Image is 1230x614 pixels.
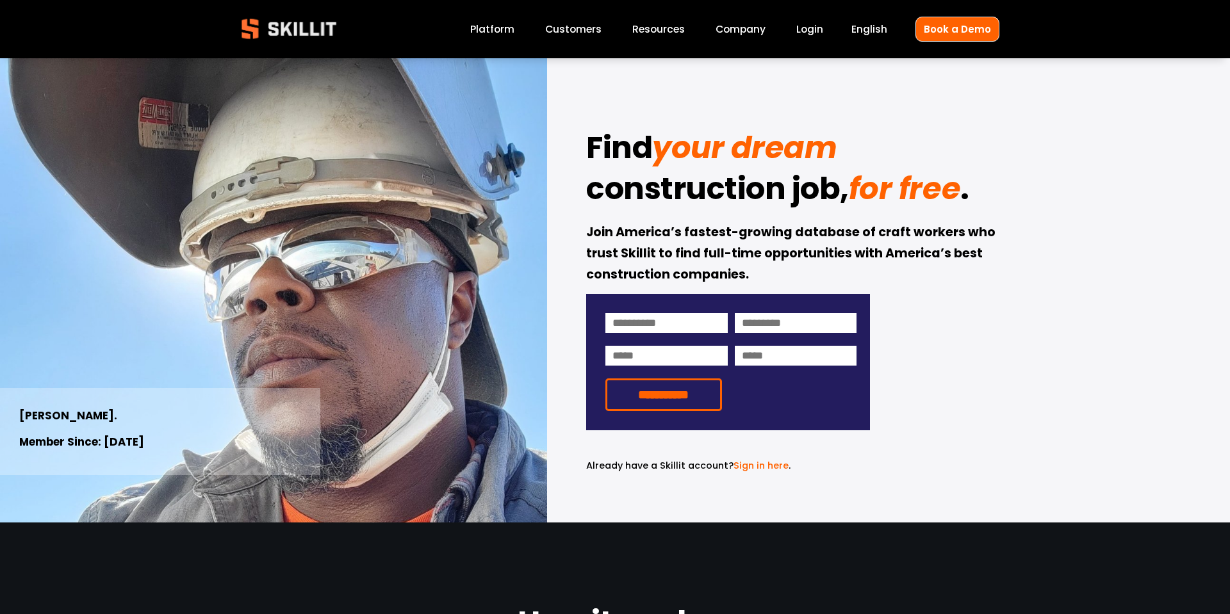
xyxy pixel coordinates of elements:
a: folder dropdown [632,20,685,38]
span: Resources [632,22,685,36]
em: your dream [652,126,837,169]
strong: construction job, [586,165,849,218]
strong: Member Since: [DATE] [19,433,144,452]
a: Book a Demo [915,17,999,42]
a: Login [796,20,823,38]
p: . [586,458,870,473]
a: Platform [470,20,514,38]
span: English [851,22,887,36]
div: language picker [851,20,887,38]
strong: [PERSON_NAME]. [19,407,117,426]
a: Customers [545,20,602,38]
strong: Find [586,124,652,177]
em: for free [849,167,960,210]
a: Sign in here [734,459,789,472]
img: Skillit [231,10,347,48]
a: Company [716,20,766,38]
strong: . [960,165,969,218]
span: Already have a Skillit account? [586,459,734,472]
strong: Join America’s fastest-growing database of craft workers who trust Skillit to find full-time oppo... [586,223,998,286]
